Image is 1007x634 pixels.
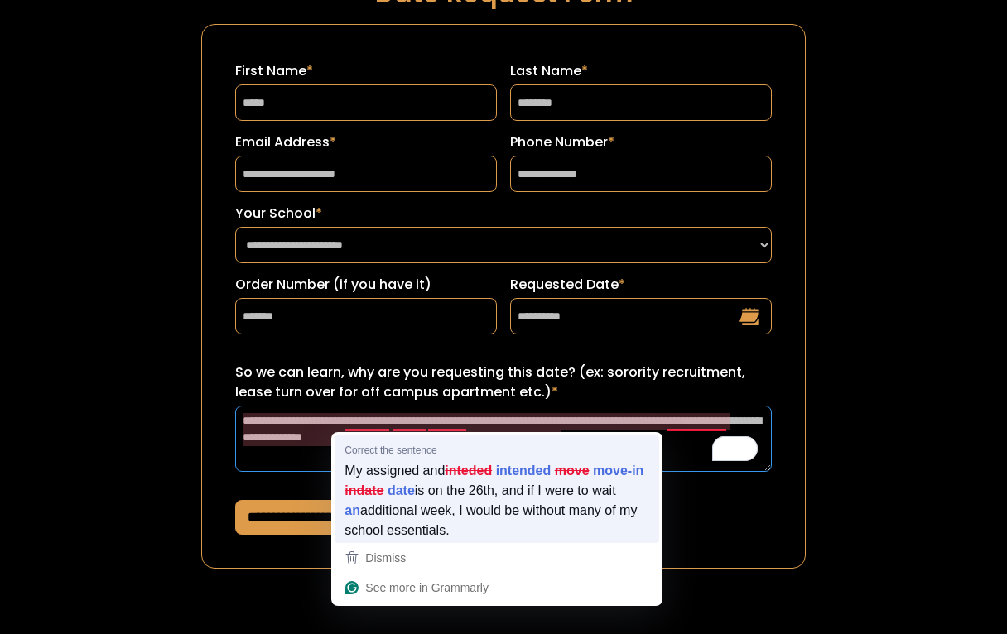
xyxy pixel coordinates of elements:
label: Phone Number [510,132,772,152]
label: Requested Date [510,275,772,295]
label: First Name [235,61,497,81]
textarea: To enrich screen reader interactions, please activate Accessibility in Grammarly extension settings [235,406,772,472]
label: Last Name [510,61,772,81]
label: Your School [235,204,772,223]
form: Request a Date Form [201,24,806,569]
label: Order Number (if you have it) [235,275,497,295]
label: Email Address [235,132,497,152]
label: So we can learn, why are you requesting this date? (ex: sorority recruitment, lease turn over for... [235,363,772,402]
